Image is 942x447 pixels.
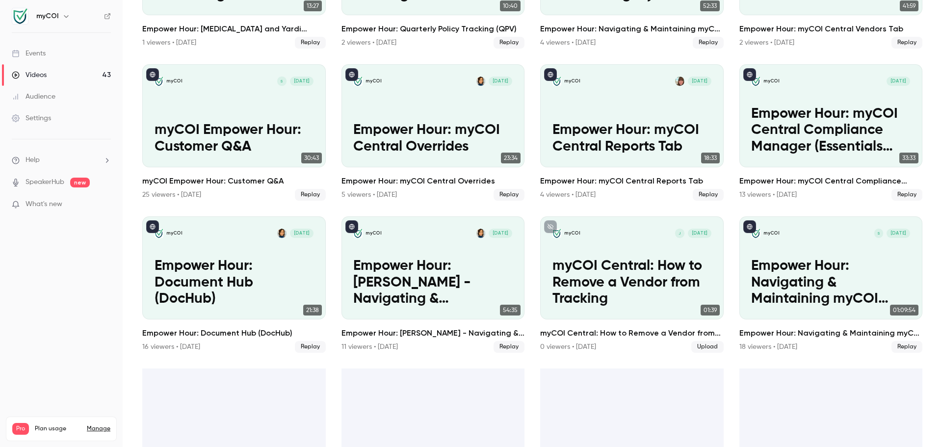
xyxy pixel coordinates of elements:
[564,230,580,237] p: myCOI
[675,228,684,238] div: J
[494,341,524,353] span: Replay
[693,37,724,49] span: Replay
[303,305,322,316] span: 21:38
[900,0,918,11] span: 41:59
[341,64,525,201] li: Empower Hour: myCOI Central Overrides
[476,229,485,237] img: Lauren Murray
[142,342,200,352] div: 16 viewers • [DATE]
[155,122,314,155] p: myCOI Empower Hour: Customer Q&A
[26,155,40,165] span: Help
[353,258,512,308] p: Empower Hour: [PERSON_NAME] - Navigating & Maintaining myCOI Central
[12,92,55,102] div: Audience
[166,230,183,237] p: myCOI
[739,23,923,35] h2: Empower Hour: myCOI Central Vendors Tab
[739,216,923,353] li: Empower Hour: Navigating & Maintaining myCOI Central
[763,78,780,84] p: myCOI
[887,229,910,237] span: [DATE]
[155,229,163,237] img: Empower Hour: Document Hub (DocHub)
[353,122,512,155] p: Empower Hour: myCOI Central Overrides
[12,423,29,435] span: Pro
[552,122,711,155] p: Empower Hour: myCOI Central Reports Tab
[700,0,720,11] span: 52:33
[155,258,314,308] p: Empower Hour: Document Hub (DocHub)
[341,23,525,35] h2: Empower Hour: Quarterly Policy Tracking (QPV)
[290,77,314,85] span: [DATE]
[739,342,797,352] div: 18 viewers • [DATE]
[891,341,922,353] span: Replay
[763,230,780,237] p: myCOI
[353,77,362,85] img: Empower Hour: myCOI Central Overrides
[540,216,724,353] li: myCOI Central: How to Remove a Vendor from Tracking
[166,78,183,84] p: myCOI
[544,220,557,233] button: unpublished
[891,189,922,201] span: Replay
[489,229,512,237] span: [DATE]
[12,155,111,165] li: help-dropdown-opener
[142,64,326,201] li: myCOI Empower Hour: Customer Q&A
[540,190,596,200] div: 4 viewers • [DATE]
[142,216,326,353] li: Empower Hour: Document Hub (DocHub)
[146,68,159,81] button: published
[501,153,521,163] span: 23:34
[540,64,724,201] li: Empower Hour: myCOI Central Reports Tab
[874,228,884,238] div: S
[500,0,521,11] span: 10:40
[295,189,326,201] span: Replay
[564,78,580,84] p: myCOI
[366,230,382,237] p: myCOI
[494,189,524,201] span: Replay
[341,38,396,48] div: 2 viewers • [DATE]
[751,77,760,85] img: Empower Hour: myCOI Central Compliance Manager (Essentials Customers Only)
[345,68,358,81] button: published
[489,77,512,85] span: [DATE]
[890,305,918,316] span: 01:09:54
[146,220,159,233] button: published
[301,153,322,163] span: 30:43
[552,77,561,85] img: Empower Hour: myCOI Central Reports Tab
[739,327,923,339] h2: Empower Hour: Navigating & Maintaining myCOI Central
[341,216,525,353] li: Empower Hour: Hines - Navigating & Maintaining myCOI Central
[494,37,524,49] span: Replay
[891,37,922,49] span: Replay
[341,175,525,187] h2: Empower Hour: myCOI Central Overrides
[540,216,724,353] a: myCOI Central: How to Remove a Vendor from TrackingmyCOIJ[DATE]myCOI Central: How to Remove a Ven...
[295,37,326,49] span: Replay
[688,229,711,237] span: [DATE]
[304,0,322,11] span: 13:27
[70,178,90,187] span: new
[540,23,724,35] h2: Empower Hour: Navigating & Maintaining myCOI Central
[739,175,923,187] h2: Empower Hour: myCOI Central Compliance Manager (Essentials Customers Only)
[751,106,910,156] p: Empower Hour: myCOI Central Compliance Manager (Essentials Customers Only)
[688,77,711,85] span: [DATE]
[540,38,596,48] div: 4 viewers • [DATE]
[544,68,557,81] button: published
[540,342,596,352] div: 0 viewers • [DATE]
[12,8,28,24] img: myCOI
[277,229,286,237] img: Lauren Murray
[540,64,724,201] a: Empower Hour: myCOI Central Reports TabmyCOIJoanna Harris[DATE]Empower Hour: myCOI Central Report...
[743,220,756,233] button: published
[739,38,794,48] div: 2 viewers • [DATE]
[739,64,923,201] li: Empower Hour: myCOI Central Compliance Manager (Essentials Customers Only)
[341,190,397,200] div: 5 viewers • [DATE]
[26,199,62,210] span: What's new
[691,341,724,353] span: Upload
[341,327,525,339] h2: Empower Hour: [PERSON_NAME] - Navigating & Maintaining myCOI Central
[12,49,46,58] div: Events
[693,189,724,201] span: Replay
[675,77,684,85] img: Joanna Harris
[552,258,711,308] p: myCOI Central: How to Remove a Vendor from Tracking
[739,190,797,200] div: 13 viewers • [DATE]
[295,341,326,353] span: Replay
[366,78,382,84] p: myCOI
[142,175,326,187] h2: myCOI Empower Hour: Customer Q&A
[87,425,110,433] a: Manage
[142,216,326,353] a: Empower Hour: Document Hub (DocHub)myCOILauren Murray[DATE]Empower Hour: Document Hub (DocHub)21:...
[345,220,358,233] button: published
[751,229,760,237] img: Empower Hour: Navigating & Maintaining myCOI Central
[12,113,51,123] div: Settings
[739,64,923,201] a: Empower Hour: myCOI Central Compliance Manager (Essentials Customers Only)myCOI[DATE]Empower Hour...
[142,64,326,201] a: myCOI Empower Hour: Customer Q&AmyCOIS[DATE]myCOI Empower Hour: Customer Q&A30:43myCOI Empower Ho...
[476,77,485,85] img: Lauren Murray
[155,77,163,85] img: myCOI Empower Hour: Customer Q&A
